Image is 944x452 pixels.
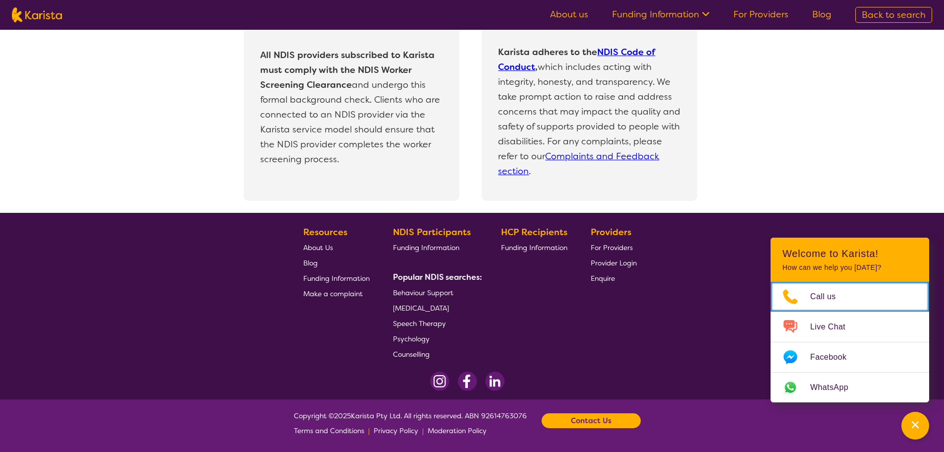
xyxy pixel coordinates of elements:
span: Privacy Policy [374,426,418,435]
b: Providers [591,226,631,238]
span: [MEDICAL_DATA] [393,304,449,313]
p: which includes acting with integrity, honesty, and transparency. We take prompt action to raise a... [496,42,683,181]
b: Contact Us [571,413,611,428]
span: Live Chat [810,320,857,334]
a: For Providers [733,8,788,20]
a: Behaviour Support [393,285,478,300]
span: Provider Login [591,258,637,267]
button: Channel Menu [901,412,929,440]
span: Make a complaint [303,289,363,298]
p: | [368,423,370,438]
span: Counselling [393,350,430,359]
a: Blog [303,255,370,270]
span: Funding Information [393,243,459,252]
span: Call us [810,289,848,304]
img: Karista logo [12,7,62,22]
a: Terms and Conditions [294,423,364,438]
span: Behaviour Support [393,288,453,297]
a: Funding Information [393,240,478,255]
b: Popular NDIS searches: [393,272,482,282]
span: WhatsApp [810,380,860,395]
span: For Providers [591,243,633,252]
a: Counselling [393,346,478,362]
span: Copyright © 2025 Karista Pty Ltd. All rights reserved. ABN 92614763076 [294,408,527,438]
div: Channel Menu [771,238,929,402]
a: Psychology [393,331,478,346]
b: NDIS Participants [393,226,471,238]
a: Funding Information [612,8,710,20]
b: HCP Recipients [501,226,567,238]
span: Back to search [862,9,926,21]
p: How can we help you [DATE]? [782,263,917,272]
a: Make a complaint [303,286,370,301]
a: Speech Therapy [393,316,478,331]
ul: Choose channel [771,282,929,402]
p: and undergo this formal background check. Clients who are connected to an NDIS provider via the K... [258,45,445,169]
span: Blog [303,258,318,267]
span: Facebook [810,350,858,365]
a: About Us [303,240,370,255]
a: About us [550,8,588,20]
span: About Us [303,243,333,252]
span: Speech Therapy [393,319,446,328]
span: Psychology [393,334,430,343]
b: Karista adheres to the , [498,46,655,73]
a: Provider Login [591,255,637,270]
a: Web link opens in a new tab. [771,373,929,402]
a: Enquire [591,270,637,286]
a: Privacy Policy [374,423,418,438]
a: For Providers [591,240,637,255]
span: Funding Information [303,274,370,283]
span: Terms and Conditions [294,426,364,435]
a: Back to search [855,7,932,23]
a: Funding Information [501,240,567,255]
span: Enquire [591,274,615,283]
img: LinkedIn [485,372,504,391]
b: All NDIS providers subscribed to Karista must comply with the NDIS Worker Screening Clearance [260,49,435,91]
a: Blog [812,8,832,20]
h2: Welcome to Karista! [782,248,917,259]
span: Funding Information [501,243,567,252]
a: Funding Information [303,270,370,286]
span: Moderation Policy [428,426,487,435]
a: Moderation Policy [428,423,487,438]
img: Instagram [430,372,449,391]
p: | [422,423,424,438]
a: [MEDICAL_DATA] [393,300,478,316]
img: Facebook [457,372,477,391]
a: Complaints and Feedback section [498,150,659,177]
b: Resources [303,226,347,238]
